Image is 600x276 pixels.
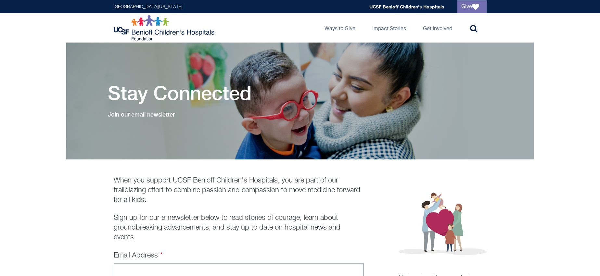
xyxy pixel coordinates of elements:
[457,0,487,13] a: Give
[367,13,411,43] a: Impact Stories
[114,15,216,41] img: Logo for UCSF Benioff Children's Hospitals Foundation
[369,4,444,9] a: UCSF Benioff Children's Hospitals
[399,176,487,273] img: Make an Impact
[114,252,163,259] label: Email Address
[108,111,252,119] p: Join our email newsletter
[319,13,361,43] a: Ways to Give
[108,82,252,104] h1: Stay Connected
[114,5,182,9] a: [GEOGRAPHIC_DATA][US_STATE]
[114,213,364,242] p: Sign up for our e-newsletter below to read stories of courage, learn about groundbreaking advance...
[418,13,457,43] a: Get Involved
[114,176,364,205] p: When you support UCSF Benioff Children's Hospitals, you are part of our trailblazing effort to co...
